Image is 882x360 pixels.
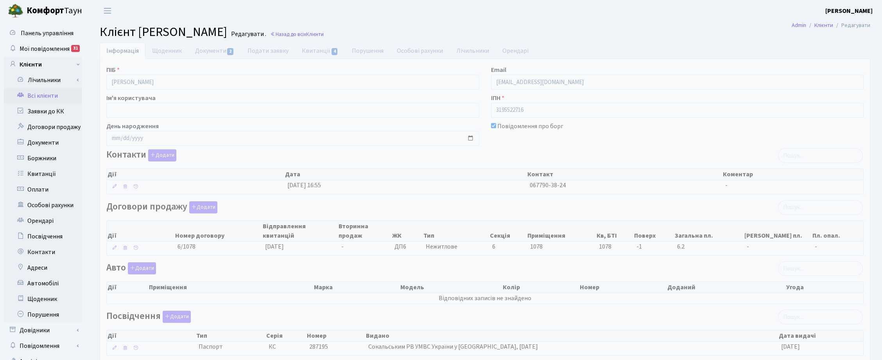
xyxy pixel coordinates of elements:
label: Контакти [106,149,176,161]
button: Договори продажу [189,201,217,213]
th: ЖК [391,221,423,241]
div: 31 [71,45,80,52]
span: -1 [636,242,671,251]
label: ПІБ [106,65,120,75]
span: 2 [227,48,233,55]
span: 6/1078 [177,242,195,251]
span: [DATE] [781,342,800,351]
a: Додати [161,310,191,323]
button: Авто [128,262,156,274]
a: Орендарі [4,213,82,229]
span: Таун [27,4,82,18]
img: logo.png [8,3,23,19]
span: 067790-38-24 [530,181,566,190]
th: Дата [284,169,526,180]
label: Авто [106,262,156,274]
th: Марка [313,282,400,293]
a: Контакти [4,244,82,260]
th: Пл. опал. [812,221,863,241]
span: 6 [492,242,495,251]
span: Панель управління [21,29,73,38]
th: Поверх [633,221,674,241]
span: - [341,242,344,251]
th: Доданий [667,282,785,293]
a: Квитанції [295,43,345,59]
th: Дії [107,221,174,241]
th: Приміщення [148,282,313,293]
a: Щоденник [4,291,82,307]
a: Квитанції [4,166,82,182]
th: Контакт [527,169,722,180]
nav: breadcrumb [780,17,882,34]
a: Посвідчення [4,229,82,244]
input: Пошук... [778,261,863,276]
span: Паспорт [199,342,262,351]
span: [DATE] [265,242,284,251]
th: Дії [107,169,284,180]
span: КС [269,342,276,351]
th: Серія [265,330,307,341]
th: Коментар [722,169,863,180]
a: Заявки до КК [4,104,82,119]
span: Мої повідомлення [20,45,70,53]
a: Клієнти [814,21,833,29]
span: Нежитлове [426,242,486,251]
a: Боржники [4,150,82,166]
input: Пошук... [778,148,863,163]
label: Договори продажу [106,201,217,213]
th: Видано [365,330,778,341]
td: Відповідних записів не знайдено [107,293,863,304]
a: Орендарі [496,43,535,59]
a: Додати [126,261,156,275]
a: Клієнти [4,57,82,72]
a: Лічильники [450,43,496,59]
th: Приміщення [527,221,595,241]
small: Редагувати . [229,30,266,38]
li: Редагувати [833,21,870,30]
a: Адреси [4,260,82,276]
span: - [725,181,728,190]
a: Договори продажу [4,119,82,135]
th: Дії [107,282,148,293]
span: - [747,242,808,251]
th: [PERSON_NAME] пл. [744,221,812,241]
th: Колір [502,282,579,293]
a: Мої повідомлення31 [4,41,82,57]
span: ДП6 [394,242,419,251]
a: Оплати [4,182,82,197]
a: Порушення [4,307,82,322]
label: Посвідчення [106,311,191,323]
a: Документи [4,135,82,150]
b: [PERSON_NAME] [825,7,873,15]
a: Admin [792,21,806,29]
th: Номер [579,282,667,293]
a: Довідники [4,322,82,338]
a: [PERSON_NAME] [825,6,873,16]
a: Повідомлення [4,338,82,354]
a: Подати заявку [241,43,295,59]
a: Автомобілі [4,276,82,291]
span: 1078 [599,242,631,251]
th: Відправлення квитанцій [262,221,338,241]
th: Загальна пл. [674,221,744,241]
th: Вторинна продаж [338,221,391,241]
a: Особові рахунки [390,43,450,59]
th: Модель [400,282,502,293]
input: Пошук... [778,200,863,215]
span: 4 [332,48,338,55]
b: Комфорт [27,4,64,17]
button: Переключити навігацію [98,4,117,17]
th: Номер [306,330,365,341]
a: Додати [187,200,217,213]
th: Номер договору [174,221,262,241]
input: Пошук... [778,310,863,324]
span: [DATE] 16:55 [287,181,321,190]
span: Клієнти [306,30,324,38]
a: Назад до всіхКлієнти [270,30,324,38]
span: Сокальським РВ УМВС України у [GEOGRAPHIC_DATA], [DATE] [368,342,538,351]
label: День народження [106,122,159,131]
th: Кв, БТІ [596,221,634,241]
a: Лічильники [9,72,82,88]
span: 6.2 [677,242,740,251]
span: Клієнт [PERSON_NAME] [100,23,227,41]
